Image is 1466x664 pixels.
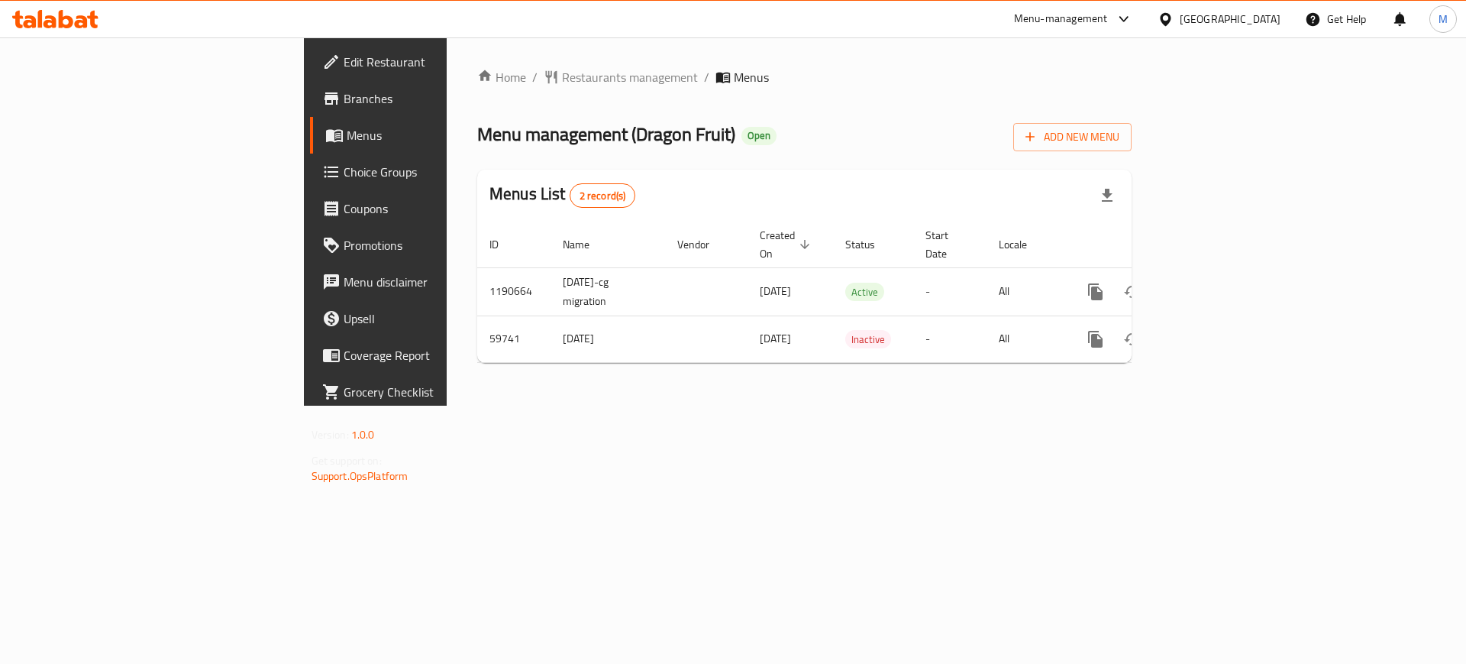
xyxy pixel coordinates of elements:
[570,183,636,208] div: Total records count
[1025,128,1119,147] span: Add New Menu
[1114,321,1151,358] button: Change Status
[310,337,549,374] a: Coverage Report
[677,235,729,254] span: Vendor
[310,44,549,80] a: Edit Restaurant
[310,80,549,117] a: Branches
[312,425,349,445] span: Version:
[312,451,382,471] span: Get support on:
[741,127,777,145] div: Open
[344,236,537,254] span: Promotions
[489,235,518,254] span: ID
[845,331,891,348] span: Inactive
[310,227,549,264] a: Promotions
[310,264,549,300] a: Menu disclaimer
[1439,11,1448,28] span: M
[344,346,537,364] span: Coverage Report
[551,267,665,316] td: [DATE]-cg migration
[312,466,408,486] a: Support.OpsPlatform
[570,189,635,203] span: 2 record(s)
[551,316,665,362] td: [DATE]
[760,329,791,348] span: [DATE]
[913,316,986,362] td: -
[344,89,537,108] span: Branches
[986,267,1065,316] td: All
[925,226,968,263] span: Start Date
[1180,11,1280,28] div: [GEOGRAPHIC_DATA]
[734,68,769,86] span: Menus
[310,190,549,227] a: Coupons
[986,316,1065,362] td: All
[704,68,709,86] li: /
[544,68,698,86] a: Restaurants management
[1089,177,1125,214] div: Export file
[845,330,891,348] div: Inactive
[913,267,986,316] td: -
[845,283,884,301] span: Active
[999,235,1047,254] span: Locale
[477,68,1132,86] nav: breadcrumb
[1114,274,1151,310] button: Change Status
[760,226,815,263] span: Created On
[1014,10,1108,28] div: Menu-management
[344,163,537,181] span: Choice Groups
[344,273,537,291] span: Menu disclaimer
[760,281,791,301] span: [DATE]
[344,53,537,71] span: Edit Restaurant
[344,383,537,401] span: Grocery Checklist
[344,309,537,328] span: Upsell
[1065,222,1236,268] th: Actions
[310,154,549,190] a: Choice Groups
[351,425,375,445] span: 1.0.0
[310,300,549,337] a: Upsell
[477,117,735,151] span: Menu management ( Dragon Fruit )
[310,374,549,410] a: Grocery Checklist
[562,68,698,86] span: Restaurants management
[845,235,895,254] span: Status
[477,222,1236,363] table: enhanced table
[347,126,537,144] span: Menus
[563,235,609,254] span: Name
[344,199,537,218] span: Coupons
[741,129,777,142] span: Open
[310,117,549,154] a: Menus
[1077,274,1114,310] button: more
[1013,123,1132,151] button: Add New Menu
[489,183,635,208] h2: Menus List
[1077,321,1114,358] button: more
